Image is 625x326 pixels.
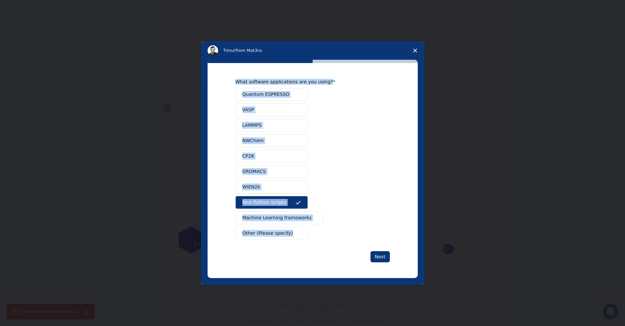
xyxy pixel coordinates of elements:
[406,41,424,60] span: Close survey
[223,48,235,53] span: Timur
[242,168,266,175] span: GROMACS
[242,184,260,190] span: WIEN2k
[235,150,308,163] button: CP2K
[13,5,37,11] span: Support
[242,214,312,221] span: Machine Learning frameworks
[235,79,380,85] div: What software applications are you using?
[370,251,390,262] button: Next
[235,211,324,224] button: Machine Learning frameworks
[242,122,262,129] span: LAMMPS
[242,199,286,206] span: Your Python scripts
[235,196,308,209] button: Your Python scripts
[235,181,308,193] button: WIEN2k
[242,91,289,98] span: Quantum ESPRESSO
[235,88,308,101] button: Quantum ESPRESSO
[242,106,254,113] span: VASP
[242,137,264,144] span: NWChem
[235,48,262,53] span: from Mat3ra
[235,103,308,116] button: VASP
[235,227,308,240] button: Other (Please specify)
[242,153,254,160] span: CP2K
[235,134,308,147] button: NWChem
[242,230,293,237] span: Other (Please specify)
[235,119,308,132] button: LAMMPS
[208,45,218,56] img: Profile image for Timur
[235,165,308,178] button: GROMACS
